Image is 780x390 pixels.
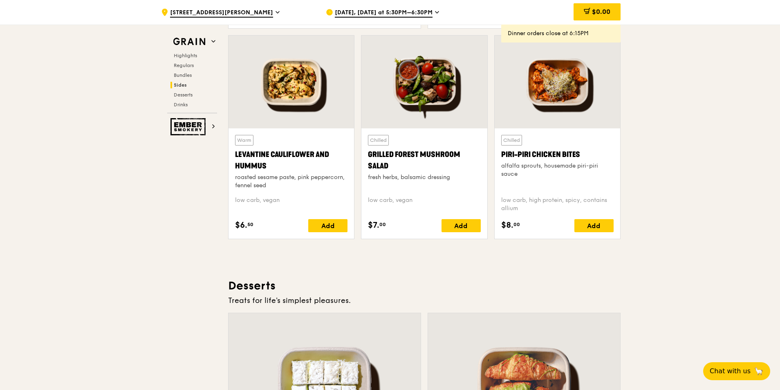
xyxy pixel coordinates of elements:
div: low carb, high protein, spicy, contains allium [501,196,614,213]
div: Chilled [501,135,522,146]
span: Regulars [174,63,194,68]
span: $8. [501,219,513,231]
span: [DATE], [DATE] at 5:30PM–6:30PM [335,9,433,18]
span: 00 [513,221,520,228]
div: Piri-piri Chicken Bites [501,149,614,160]
div: low carb, vegan [368,196,480,213]
span: [STREET_ADDRESS][PERSON_NAME] [170,9,273,18]
div: Dinner orders close at 6:15PM [508,29,614,38]
button: Chat with us🦙 [703,362,770,380]
h3: Desserts [228,278,621,293]
img: Grain web logo [170,34,208,49]
span: Bundles [174,72,192,78]
img: Ember Smokery web logo [170,118,208,135]
span: $6. [235,219,247,231]
div: alfalfa sprouts, housemade piri-piri sauce [501,162,614,178]
div: Warm [235,135,253,146]
span: Sides [174,82,187,88]
div: Chilled [368,135,389,146]
div: Add [442,219,481,232]
div: Levantine Cauliflower and Hummus [235,149,347,172]
div: Treats for life's simplest pleasures. [228,295,621,306]
span: $7. [368,219,379,231]
span: Desserts [174,92,193,98]
span: Drinks [174,102,188,108]
div: Grilled Forest Mushroom Salad [368,149,480,172]
div: roasted sesame paste, pink peppercorn, fennel seed [235,173,347,190]
div: Add [308,219,347,232]
span: 00 [379,221,386,228]
span: 🦙 [754,366,764,376]
div: fresh herbs, balsamic dressing [368,173,480,182]
span: 50 [247,221,253,228]
span: Chat with us [710,366,751,376]
div: Add [574,219,614,232]
span: $0.00 [592,8,610,16]
div: low carb, vegan [235,196,347,213]
span: Highlights [174,53,197,58]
